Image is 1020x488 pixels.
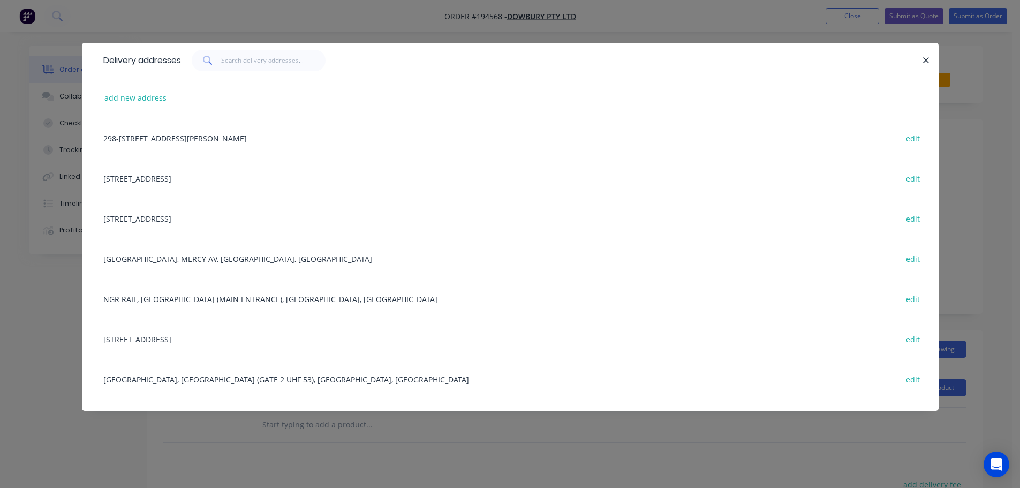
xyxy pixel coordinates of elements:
[98,118,923,158] div: 298-[STREET_ADDRESS][PERSON_NAME]
[221,50,326,71] input: Search delivery addresses...
[901,211,926,226] button: edit
[98,359,923,399] div: [GEOGRAPHIC_DATA], [GEOGRAPHIC_DATA] (GATE 2 UHF 53), [GEOGRAPHIC_DATA], [GEOGRAPHIC_DATA]
[98,319,923,359] div: [STREET_ADDRESS]
[98,43,181,78] div: Delivery addresses
[901,251,926,266] button: edit
[98,158,923,198] div: [STREET_ADDRESS]
[901,372,926,386] button: edit
[901,291,926,306] button: edit
[99,91,172,105] button: add new address
[98,238,923,279] div: [GEOGRAPHIC_DATA], MERCY AV, [GEOGRAPHIC_DATA], [GEOGRAPHIC_DATA]
[98,399,923,439] div: ARCARE, [STREET_ADDRESS]
[901,332,926,346] button: edit
[901,171,926,185] button: edit
[901,131,926,145] button: edit
[984,452,1009,477] div: Open Intercom Messenger
[98,279,923,319] div: NGR RAIL, [GEOGRAPHIC_DATA] (MAIN ENTRANCE), [GEOGRAPHIC_DATA], [GEOGRAPHIC_DATA]
[98,198,923,238] div: [STREET_ADDRESS]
